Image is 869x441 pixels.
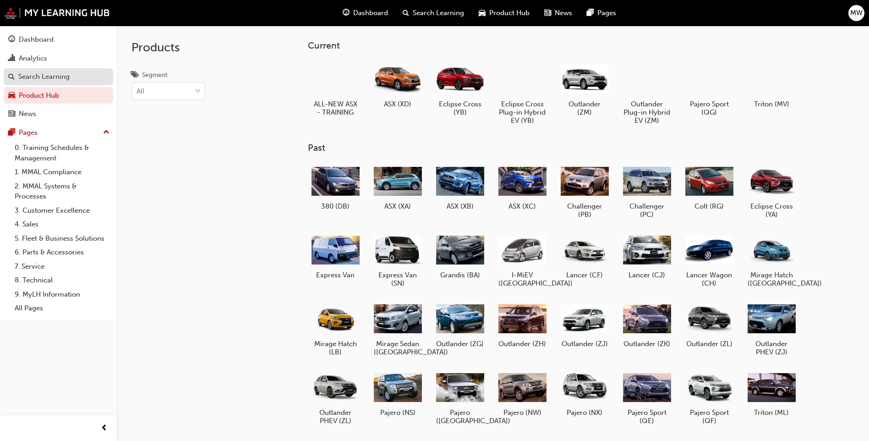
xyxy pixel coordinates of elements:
[619,230,674,283] a: Lancer (CJ)
[685,340,733,348] h5: Outlander (ZL)
[432,58,487,120] a: Eclipse Cross (YB)
[11,301,113,315] a: All Pages
[11,245,113,259] a: 6. Parts & Accessories
[557,367,612,420] a: Pajero (NX)
[623,202,671,219] h5: Challenger (PC)
[413,8,464,18] span: Search Learning
[131,72,138,80] span: tags-icon
[137,86,144,97] div: All
[19,109,36,119] div: News
[4,105,113,122] a: News
[495,161,550,214] a: ASX (XC)
[557,58,612,120] a: Outlander (ZM)
[623,271,671,279] h5: Lancer (CJ)
[561,202,609,219] h5: Challenger (PB)
[579,4,623,22] a: pages-iconPages
[748,271,796,287] h5: Mirage Hatch ([GEOGRAPHIC_DATA])
[343,7,350,19] span: guage-icon
[748,202,796,219] h5: Eclipse Cross (YA)
[685,202,733,210] h5: Colt (RG)
[312,340,360,356] h5: Mirage Hatch (LB)
[8,36,15,44] span: guage-icon
[744,298,799,360] a: Outlander PHEV (ZJ)
[436,100,484,116] h5: Eclipse Cross (YB)
[4,29,113,124] button: DashboardAnalyticsSearch LearningProduct HubNews
[370,58,425,111] a: ASX (XD)
[308,40,828,51] h3: Current
[495,298,550,352] a: Outlander (ZH)
[555,8,572,18] span: News
[4,124,113,141] button: Pages
[308,143,828,153] h3: Past
[4,31,113,48] a: Dashboard
[479,7,486,19] span: car-icon
[432,367,487,429] a: Pajero ([GEOGRAPHIC_DATA])
[436,408,484,425] h5: Pajero ([GEOGRAPHIC_DATA])
[8,55,15,63] span: chart-icon
[432,298,487,352] a: Outlander (ZG)
[561,340,609,348] h5: Outlander (ZJ)
[131,40,205,55] h2: Products
[8,73,15,81] span: search-icon
[537,4,579,22] a: news-iconNews
[489,8,530,18] span: Product Hub
[848,5,864,21] button: MW
[11,232,113,246] a: 5. Fleet & Business Solutions
[495,367,550,420] a: Pajero (NW)
[312,408,360,425] h5: Outlander PHEV (ZL)
[370,367,425,420] a: Pajero (NS)
[682,230,737,291] a: Lancer Wagon (CH)
[744,161,799,222] a: Eclipse Cross (YA)
[436,202,484,210] h5: ASX (XB)
[374,408,422,417] h5: Pajero (NS)
[335,4,395,22] a: guage-iconDashboard
[619,367,674,429] a: Pajero Sport (QE)
[8,110,15,118] span: news-icon
[312,271,360,279] h5: Express Van
[374,202,422,210] h5: ASX (XA)
[374,100,422,108] h5: ASX (XD)
[557,230,612,283] a: Lancer (CF)
[370,230,425,291] a: Express Van (SN)
[11,165,113,179] a: 1. MMAL Compliance
[8,92,15,100] span: car-icon
[597,8,616,18] span: Pages
[11,217,113,232] a: 4. Sales
[4,68,113,85] a: Search Learning
[557,298,612,352] a: Outlander (ZJ)
[748,408,796,417] h5: Triton (ML)
[8,129,15,137] span: pages-icon
[308,161,363,214] a: 380 (DB)
[19,53,47,64] div: Analytics
[619,58,674,128] a: Outlander Plug-in Hybrid EV (ZM)
[312,100,360,116] h5: ALL-NEW ASX - TRAINING
[685,408,733,425] h5: Pajero Sport (QF)
[682,58,737,120] a: Pajero Sport (QG)
[557,161,612,222] a: Challenger (PB)
[619,161,674,222] a: Challenger (PC)
[623,340,671,348] h5: Outlander (ZK)
[682,298,737,352] a: Outlander (ZL)
[744,230,799,291] a: Mirage Hatch ([GEOGRAPHIC_DATA])
[744,58,799,111] a: Triton (MV)
[11,273,113,287] a: 8. Technical
[308,367,363,429] a: Outlander PHEV (ZL)
[5,7,110,19] img: mmal
[495,58,550,128] a: Eclipse Cross Plug-in Hybrid EV (YB)
[495,230,550,291] a: I-MiEV ([GEOGRAPHIC_DATA])
[432,161,487,214] a: ASX (XB)
[685,271,733,287] h5: Lancer Wagon (CH)
[682,367,737,429] a: Pajero Sport (QF)
[312,202,360,210] h5: 380 (DB)
[19,127,38,138] div: Pages
[19,34,54,45] div: Dashboard
[561,271,609,279] h5: Lancer (CF)
[498,408,547,417] h5: Pajero (NW)
[103,127,109,138] span: up-icon
[619,298,674,352] a: Outlander (ZK)
[370,298,425,360] a: Mirage Sedan ([GEOGRAPHIC_DATA])
[374,340,422,356] h5: Mirage Sedan ([GEOGRAPHIC_DATA])
[395,4,471,22] a: search-iconSearch Learning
